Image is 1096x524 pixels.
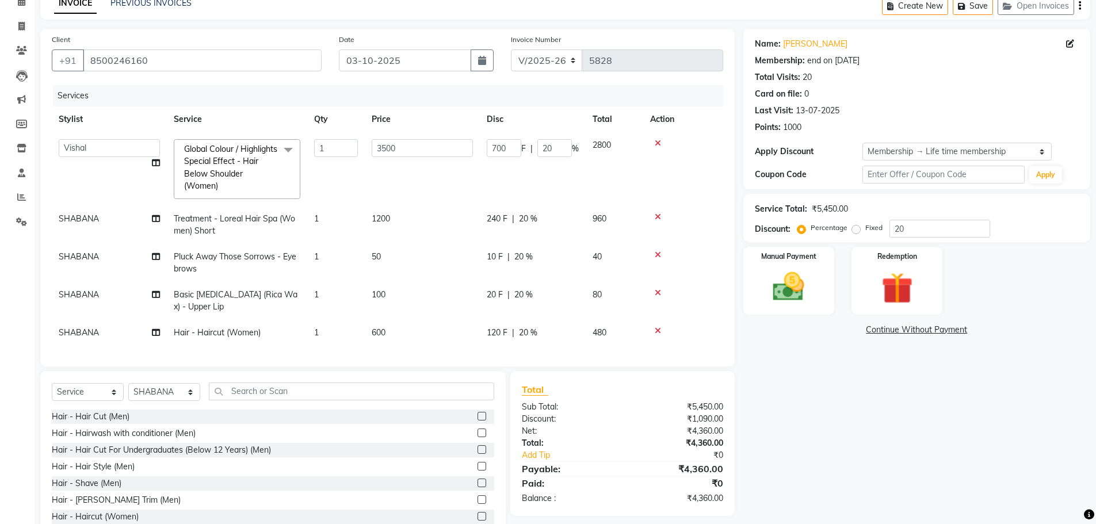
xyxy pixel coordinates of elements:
[512,213,514,225] span: |
[755,38,781,50] div: Name:
[59,251,99,262] span: SHABANA
[314,213,319,224] span: 1
[52,49,84,71] button: +91
[623,425,732,437] div: ₹4,360.00
[52,427,196,439] div: Hair - Hairwash with conditioner (Men)
[59,289,99,300] span: SHABANA
[586,106,643,132] th: Total
[1029,166,1062,183] button: Apply
[783,38,847,50] a: [PERSON_NAME]
[507,289,510,301] span: |
[513,437,623,449] div: Total:
[167,106,307,132] th: Service
[763,269,814,305] img: _cash.svg
[513,462,623,476] div: Payable:
[209,383,494,400] input: Search or Scan
[755,121,781,133] div: Points:
[513,476,623,490] div: Paid:
[643,106,723,132] th: Action
[184,144,277,191] span: Global Colour / Highlights Special Effect - Hair Below Shoulder (Women)
[761,251,816,262] label: Manual Payment
[487,289,503,301] span: 20 F
[521,143,526,155] span: F
[487,251,503,263] span: 10 F
[811,223,847,233] label: Percentage
[755,169,863,181] div: Coupon Code
[480,106,586,132] th: Disc
[314,289,319,300] span: 1
[755,105,793,117] div: Last Visit:
[83,49,322,71] input: Search by Name/Mobile/Email/Code
[862,166,1025,183] input: Enter Offer / Coupon Code
[512,327,514,339] span: |
[593,327,606,338] span: 480
[174,289,297,312] span: Basic [MEDICAL_DATA] (Rica Wax) - Upper Lip
[372,213,390,224] span: 1200
[52,411,129,423] div: Hair - Hair Cut (Men)
[52,494,181,506] div: Hair - [PERSON_NAME] Trim (Men)
[807,55,860,67] div: end on [DATE]
[365,106,480,132] th: Price
[52,106,167,132] th: Stylist
[623,462,732,476] div: ₹4,360.00
[519,213,537,225] span: 20 %
[755,55,805,67] div: Membership:
[218,181,223,191] a: x
[52,477,121,489] div: Hair - Shave (Men)
[52,35,70,45] label: Client
[52,461,135,473] div: Hair - Hair Style (Men)
[514,251,533,263] span: 20 %
[174,251,296,274] span: Pluck Away Those Sorrows - Eyebrows
[314,327,319,338] span: 1
[372,289,385,300] span: 100
[755,203,807,215] div: Service Total:
[623,413,732,425] div: ₹1,090.00
[507,251,510,263] span: |
[59,213,99,224] span: SHABANA
[593,251,602,262] span: 40
[372,251,381,262] span: 50
[812,203,848,215] div: ₹5,450.00
[513,401,623,413] div: Sub Total:
[755,88,802,100] div: Card on file:
[623,476,732,490] div: ₹0
[513,413,623,425] div: Discount:
[796,105,839,117] div: 13-07-2025
[623,401,732,413] div: ₹5,450.00
[877,251,917,262] label: Redemption
[514,289,533,301] span: 20 %
[53,85,732,106] div: Services
[174,327,261,338] span: Hair - Haircut (Women)
[872,269,923,308] img: _gift.svg
[52,511,139,523] div: Hair - Haircut (Women)
[314,251,319,262] span: 1
[513,425,623,437] div: Net:
[530,143,533,155] span: |
[487,213,507,225] span: 240 F
[623,437,732,449] div: ₹4,360.00
[804,88,809,100] div: 0
[755,223,791,235] div: Discount:
[339,35,354,45] label: Date
[59,327,99,338] span: SHABANA
[511,35,561,45] label: Invoice Number
[372,327,385,338] span: 600
[174,213,295,236] span: Treatment - Loreal Hair Spa (Women) Short
[593,289,602,300] span: 80
[513,492,623,504] div: Balance :
[623,492,732,504] div: ₹4,360.00
[746,324,1088,336] a: Continue Without Payment
[755,71,800,83] div: Total Visits:
[513,449,640,461] a: Add Tip
[755,146,863,158] div: Apply Discount
[783,121,801,133] div: 1000
[52,444,271,456] div: Hair - Hair Cut For Undergraduates (Below 12 Years) (Men)
[803,71,812,83] div: 20
[307,106,365,132] th: Qty
[641,449,732,461] div: ₹0
[865,223,883,233] label: Fixed
[487,327,507,339] span: 120 F
[522,384,548,396] span: Total
[593,213,606,224] span: 960
[519,327,537,339] span: 20 %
